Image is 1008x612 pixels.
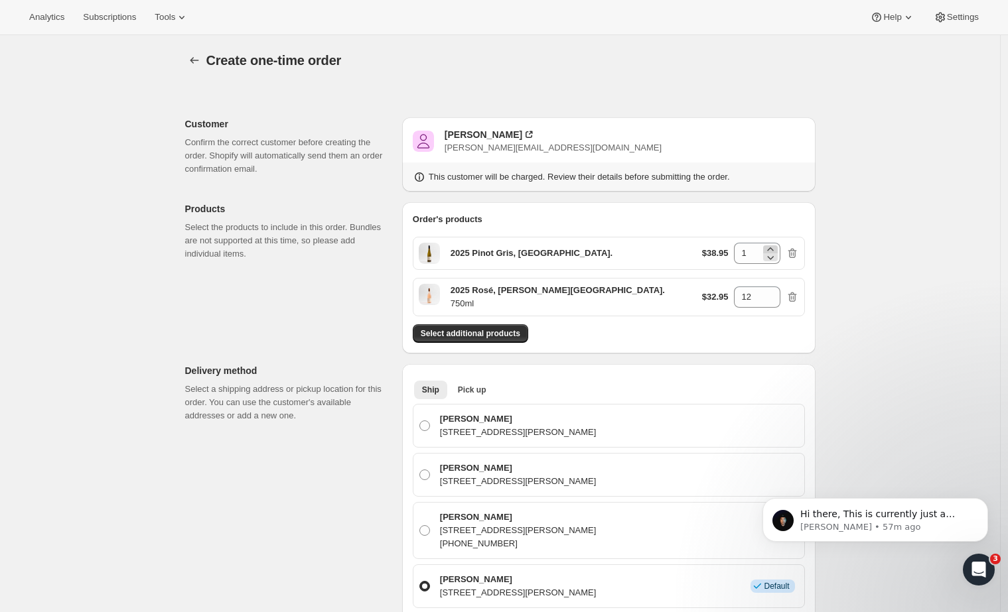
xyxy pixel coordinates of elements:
p: [STREET_ADDRESS][PERSON_NAME] [440,475,597,488]
span: 3 [990,554,1001,564]
button: Settings [926,8,987,27]
p: [PERSON_NAME] [440,573,597,586]
p: [PERSON_NAME] [440,511,597,524]
button: Select additional products [413,324,528,343]
p: This customer will be charged. Review their details before submitting the order. [429,170,730,184]
p: [STREET_ADDRESS][PERSON_NAME] [440,426,597,439]
span: Default [764,581,789,591]
span: Select additional products [421,328,520,339]
span: Adam Boyd [413,131,434,152]
p: [PHONE_NUMBER] [440,537,597,550]
button: Tools [147,8,196,27]
p: Select the products to include in this order. Bundles are not supported at this time, so please a... [185,221,392,261]
p: Confirm the correct customer before creating the order. Shopify will automatically send them an o... [185,136,392,176]
span: Ship [422,385,439,395]
button: Help [862,8,922,27]
p: 2025 Rosé, [PERSON_NAME][GEOGRAPHIC_DATA]. [451,284,665,297]
span: Subscriptions [83,12,136,23]
button: Analytics [21,8,72,27]
span: Analytics [29,12,64,23]
span: Default Title [419,243,440,264]
span: [PERSON_NAME][EMAIL_ADDRESS][DOMAIN_NAME] [445,143,662,153]
span: 750ml [419,284,440,305]
span: Create one-time order [206,53,342,68]
div: [PERSON_NAME] [445,128,522,141]
p: [STREET_ADDRESS][PERSON_NAME] [440,524,597,537]
p: $32.95 [702,290,729,304]
span: Pick up [458,385,486,395]
p: 2025 Pinot Gris, [GEOGRAPHIC_DATA]. [451,247,612,260]
p: $38.95 [702,247,729,260]
span: Settings [947,12,979,23]
span: Help [883,12,901,23]
p: Delivery method [185,364,392,377]
iframe: Intercom live chat [963,554,995,585]
span: Order's products [413,214,482,224]
p: 750ml [451,297,665,310]
p: [PERSON_NAME] [440,412,597,426]
p: [STREET_ADDRESS][PERSON_NAME] [440,586,597,599]
button: Subscriptions [75,8,144,27]
p: [PERSON_NAME] [440,461,597,475]
p: Select a shipping address or pickup location for this order. You can use the customer's available... [185,383,392,422]
p: Customer [185,117,392,131]
iframe: Intercom notifications message [743,470,1008,576]
span: Tools [155,12,175,23]
p: Products [185,202,392,215]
